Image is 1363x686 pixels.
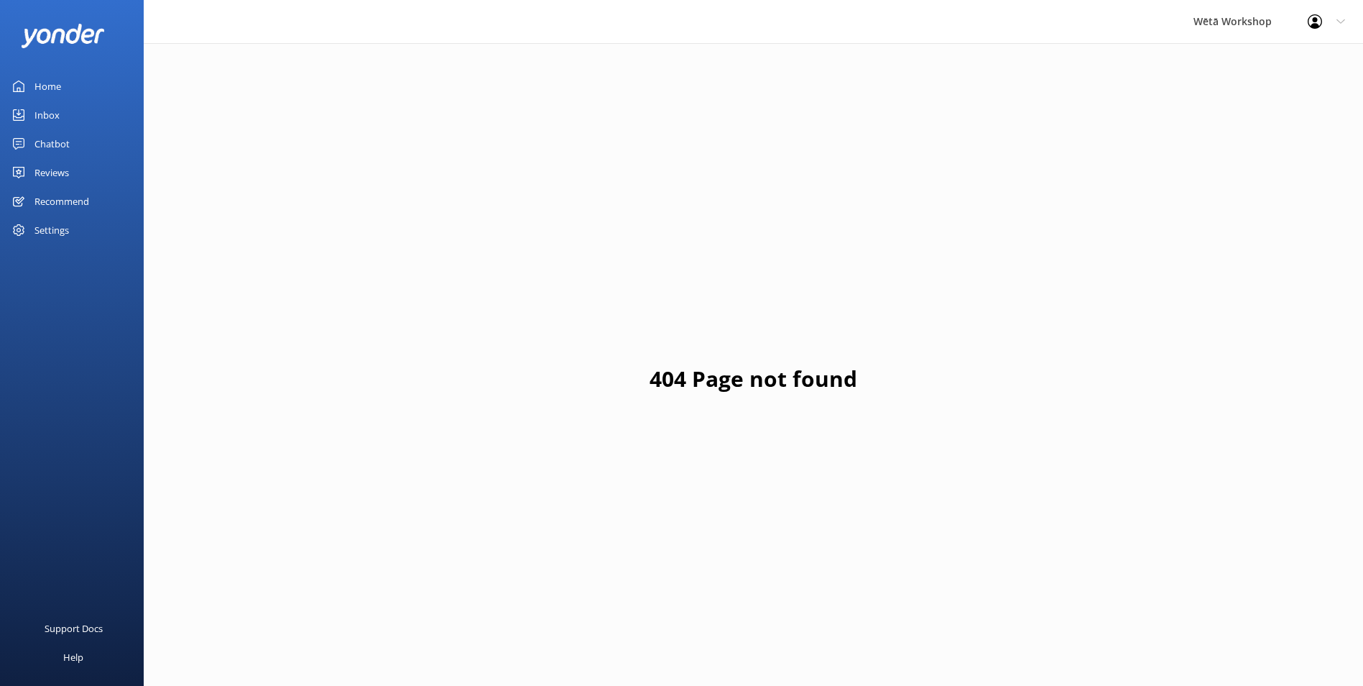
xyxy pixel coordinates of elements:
img: yonder-white-logo.png [22,24,104,47]
div: Support Docs [45,614,103,643]
div: Settings [34,216,69,244]
div: Inbox [34,101,60,129]
div: Chatbot [34,129,70,158]
div: Recommend [34,187,89,216]
div: Home [34,72,61,101]
h1: 404 Page not found [650,362,857,396]
div: Help [63,643,83,672]
div: Reviews [34,158,69,187]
